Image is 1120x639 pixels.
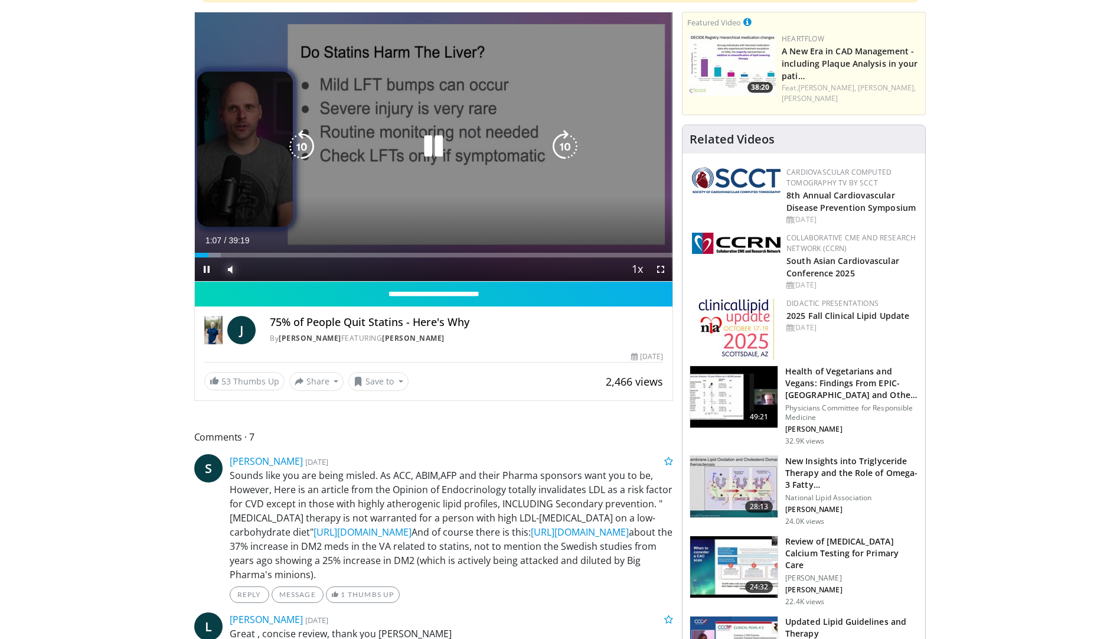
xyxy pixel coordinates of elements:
[785,425,918,434] p: [PERSON_NAME]
[785,597,824,607] p: 22.4K views
[531,526,629,539] a: [URL][DOMAIN_NAME]
[698,298,775,360] img: d65bce67-f81a-47c5-b47d-7b8806b59ca8.jpg.150x105_q85_autocrop_double_scale_upscale_version-0.2.jpg
[230,586,269,603] a: Reply
[690,536,778,598] img: f4af32e0-a3f3-4dd9-8ed6-e543ca885e6d.150x105_q85_crop-smart_upscale.jpg
[272,586,324,603] a: Message
[326,586,400,603] a: 1 Thumbs Up
[382,333,445,343] a: [PERSON_NAME]
[687,34,776,96] img: 738d0e2d-290f-4d89-8861-908fb8b721dc.150x105_q85_crop-smart_upscale.jpg
[305,457,328,467] small: [DATE]
[625,257,649,281] button: Playback Rate
[194,429,674,445] span: Comments 7
[786,298,916,309] div: Didactic Presentations
[745,501,773,513] span: 28:13
[745,411,773,423] span: 49:21
[690,366,918,446] a: 49:21 Health of Vegetarians and Vegans: Findings From EPIC-[GEOGRAPHIC_DATA] and Othe… Physicians...
[786,322,916,333] div: [DATE]
[785,517,824,526] p: 24.0K views
[690,366,778,428] img: 606f2b51-b844-428b-aa21-8c0c72d5a896.150x105_q85_crop-smart_upscale.jpg
[631,351,663,362] div: [DATE]
[690,455,918,526] a: 28:13 New Insights into Triglyceride Therapy and the Role of Omega-3 Fatty… National Lipid Associ...
[606,374,663,389] span: 2,466 views
[690,456,778,517] img: 45ea033d-f728-4586-a1ce-38957b05c09e.150x105_q85_crop-smart_upscale.jpg
[785,505,918,514] p: [PERSON_NAME]
[786,310,909,321] a: 2025 Fall Clinical Lipid Update
[195,253,673,257] div: Progress Bar
[786,255,899,279] a: South Asian Cardiovascular Conference 2025
[785,573,918,583] p: [PERSON_NAME]
[785,585,918,595] p: [PERSON_NAME]
[279,333,341,343] a: [PERSON_NAME]
[270,316,663,329] h4: 75% of People Quit Statins - Here's Why
[205,236,221,245] span: 1:07
[687,17,741,28] small: Featured Video
[745,581,773,593] span: 24:32
[782,34,824,44] a: Heartflow
[194,454,223,482] a: S
[692,167,781,193] img: 51a70120-4f25-49cc-93a4-67582377e75f.png.150x105_q85_autocrop_double_scale_upscale_version-0.2.png
[786,190,916,213] a: 8th Annual Cardiovascular Disease Prevention Symposium
[348,372,409,391] button: Save to
[230,468,674,582] p: Sounds like you are being misled. As ACC, ABIM,AFP and their Pharma sponsors want you to be, Howe...
[690,132,775,146] h4: Related Videos
[218,257,242,281] button: Mute
[228,236,249,245] span: 39:19
[221,376,231,387] span: 53
[204,316,223,344] img: Dr. Jordan Rennicke
[649,257,672,281] button: Fullscreen
[687,34,776,96] a: 38:20
[786,167,892,188] a: Cardiovascular Computed Tomography TV by SCCT
[314,526,412,539] a: [URL][DOMAIN_NAME]
[747,82,773,93] span: 38:20
[785,536,918,571] h3: Review of [MEDICAL_DATA] Calcium Testing for Primary Care
[289,372,344,391] button: Share
[785,403,918,422] p: Physicians Committee for Responsible Medicine
[224,236,227,245] span: /
[195,12,673,282] video-js: Video Player
[692,233,781,254] img: a04ee3ba-8487-4636-b0fb-5e8d268f3737.png.150x105_q85_autocrop_double_scale_upscale_version-0.2.png
[305,615,328,625] small: [DATE]
[786,280,916,291] div: [DATE]
[785,493,918,503] p: National Lipid Association
[798,83,856,93] a: [PERSON_NAME],
[782,93,838,103] a: [PERSON_NAME]
[858,83,916,93] a: [PERSON_NAME],
[690,536,918,607] a: 24:32 Review of [MEDICAL_DATA] Calcium Testing for Primary Care [PERSON_NAME] [PERSON_NAME] 22.4K...
[204,372,285,390] a: 53 Thumbs Up
[195,257,218,281] button: Pause
[230,613,303,626] a: [PERSON_NAME]
[786,214,916,225] div: [DATE]
[270,333,663,344] div: By FEATURING
[785,455,918,491] h3: New Insights into Triglyceride Therapy and the Role of Omega-3 Fatty…
[782,45,917,81] a: A New Era in CAD Management - including Plaque Analysis in your pati…
[785,366,918,401] h3: Health of Vegetarians and Vegans: Findings From EPIC-[GEOGRAPHIC_DATA] and Othe…
[785,436,824,446] p: 32.9K views
[227,316,256,344] a: J
[341,590,345,599] span: 1
[786,233,916,253] a: Collaborative CME and Research Network (CCRN)
[230,455,303,468] a: [PERSON_NAME]
[782,83,920,104] div: Feat.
